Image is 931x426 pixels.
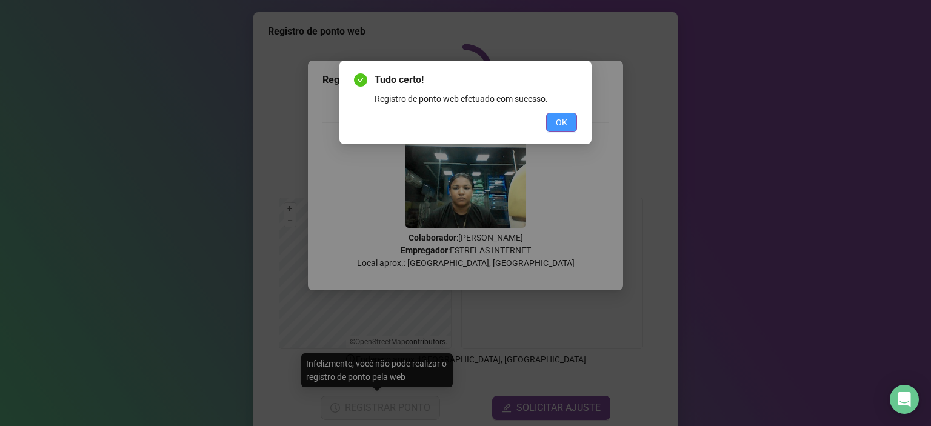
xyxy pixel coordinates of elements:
button: OK [546,113,577,132]
span: OK [556,116,567,129]
span: Tudo certo! [375,73,577,87]
span: check-circle [354,73,367,87]
div: Open Intercom Messenger [890,385,919,414]
div: Registro de ponto web efetuado com sucesso. [375,92,577,105]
